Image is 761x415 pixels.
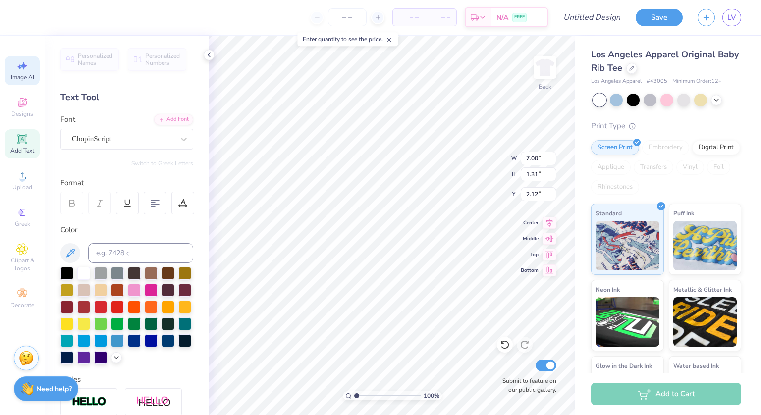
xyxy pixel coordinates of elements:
span: Standard [596,208,622,218]
span: Upload [12,183,32,191]
span: FREE [514,14,525,21]
img: Shadow [136,396,171,408]
input: e.g. 7428 c [88,243,193,263]
label: Font [60,114,75,125]
img: Stroke [72,396,107,408]
span: Add Text [10,147,34,155]
img: Back [535,57,555,77]
span: Minimum Order: 12 + [672,77,722,86]
div: Print Type [591,120,741,132]
span: Top [521,251,539,258]
div: Rhinestones [591,180,639,195]
span: # 43005 [647,77,667,86]
span: Center [521,219,539,226]
img: Puff Ink [673,221,737,270]
img: Metallic & Glitter Ink [673,297,737,347]
strong: Need help? [36,384,72,394]
span: LV [727,12,736,23]
span: Neon Ink [596,284,620,295]
span: Middle [521,235,539,242]
span: Image AI [11,73,34,81]
a: LV [722,9,741,26]
div: Format [60,177,194,189]
span: Metallic & Glitter Ink [673,284,732,295]
span: Bottom [521,267,539,274]
div: Embroidery [642,140,689,155]
div: Transfers [634,160,673,175]
div: Add Font [154,114,193,125]
span: Puff Ink [673,208,694,218]
span: Greek [15,220,30,228]
span: Water based Ink [673,361,719,371]
div: Screen Print [591,140,639,155]
div: Applique [591,160,631,175]
span: 100 % [424,391,439,400]
span: Personalized Names [78,52,113,66]
input: Untitled Design [555,7,628,27]
span: – – [431,12,450,23]
span: – – [399,12,419,23]
img: Neon Ink [596,297,659,347]
img: Standard [596,221,659,270]
div: Vinyl [676,160,704,175]
label: Submit to feature on our public gallery. [497,376,556,394]
div: Back [539,82,551,91]
span: Los Angeles Apparel [591,77,642,86]
span: Personalized Numbers [145,52,180,66]
button: Save [636,9,683,26]
div: Color [60,224,193,236]
div: Digital Print [692,140,740,155]
div: Foil [707,160,730,175]
div: Styles [60,374,193,385]
span: N/A [496,12,508,23]
button: Switch to Greek Letters [131,159,193,167]
input: – – [328,8,367,26]
div: Text Tool [60,91,193,104]
span: Glow in the Dark Ink [596,361,652,371]
div: Enter quantity to see the price. [297,32,398,46]
span: Clipart & logos [5,257,40,272]
span: Designs [11,110,33,118]
span: Los Angeles Apparel Original Baby Rib Tee [591,49,739,74]
span: Decorate [10,301,34,309]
